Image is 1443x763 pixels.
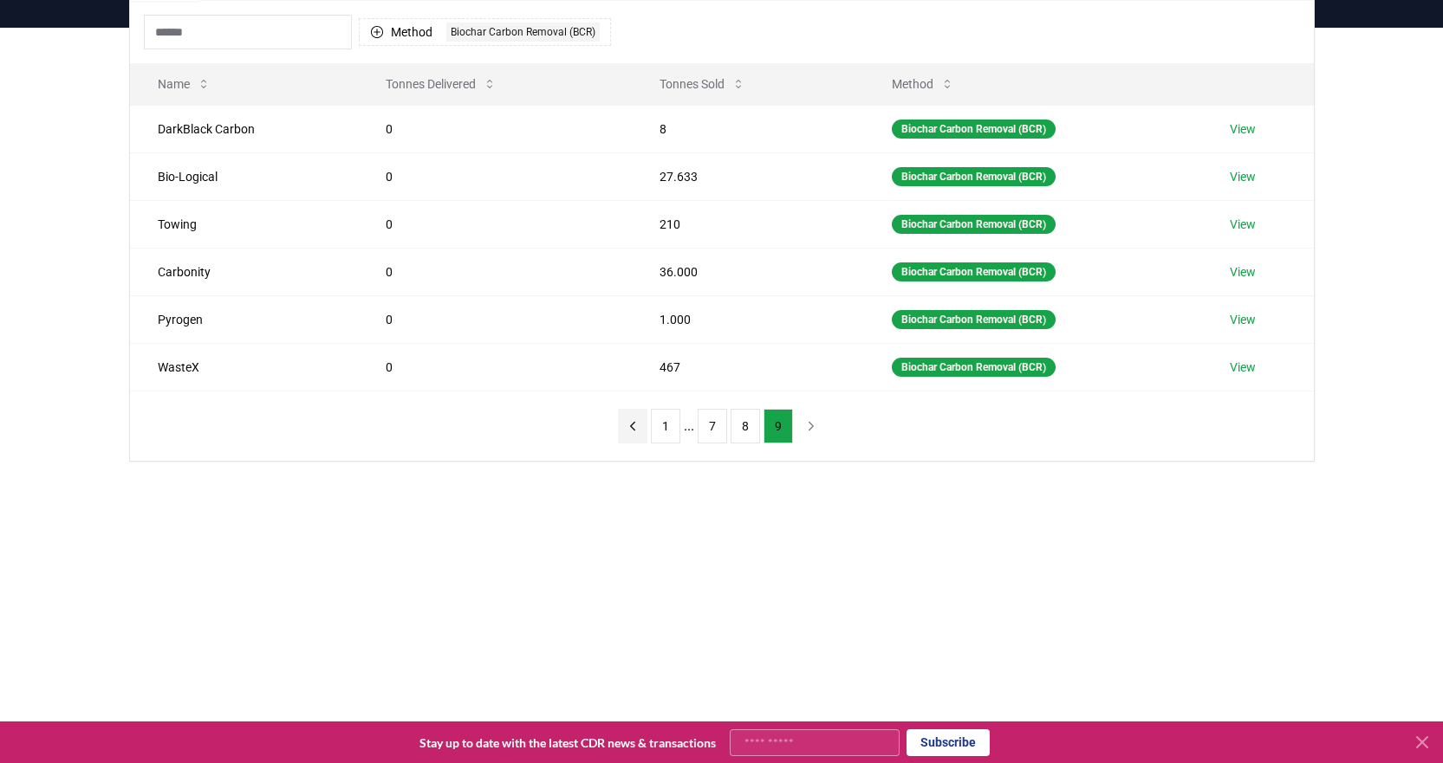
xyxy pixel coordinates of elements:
button: 7 [698,409,727,443]
button: MethodBiochar Carbon Removal (BCR) [359,18,611,46]
td: WasteX [130,343,358,391]
button: Name [144,67,224,101]
div: Biochar Carbon Removal (BCR) [892,167,1056,186]
td: 0 [358,105,632,152]
td: 210 [632,200,864,248]
td: 0 [358,343,632,391]
td: Towing [130,200,358,248]
button: Tonnes Sold [646,67,759,101]
div: Biochar Carbon Removal (BCR) [892,120,1056,139]
td: Pyrogen [130,295,358,343]
td: 0 [358,248,632,295]
td: 0 [358,200,632,248]
td: 1.000 [632,295,864,343]
div: Biochar Carbon Removal (BCR) [892,262,1056,281]
td: DarkBlack Carbon [130,105,358,152]
td: 0 [358,152,632,200]
button: Method [878,67,968,101]
td: 36.000 [632,248,864,295]
div: Biochar Carbon Removal (BCR) [892,215,1056,234]
a: View [1230,216,1256,233]
td: Bio-Logical [130,152,358,200]
div: Biochar Carbon Removal (BCR) [892,310,1056,329]
a: View [1230,359,1256,376]
td: 0 [358,295,632,343]
button: previous page [618,409,647,443]
td: 8 [632,105,864,152]
a: View [1230,120,1256,138]
div: Biochar Carbon Removal (BCR) [892,358,1056,377]
button: 9 [764,409,793,443]
li: ... [684,416,694,436]
a: View [1230,263,1256,281]
button: 1 [651,409,680,443]
td: 467 [632,343,864,391]
button: Tonnes Delivered [372,67,510,101]
a: View [1230,311,1256,328]
td: 27.633 [632,152,864,200]
button: 8 [731,409,760,443]
td: Carbonity [130,248,358,295]
a: View [1230,168,1256,185]
div: Biochar Carbon Removal (BCR) [446,23,600,42]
